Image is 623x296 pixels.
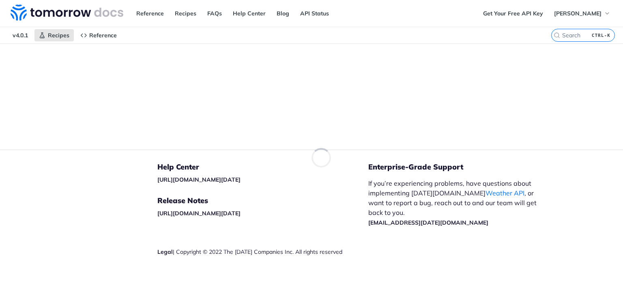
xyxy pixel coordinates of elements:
[11,4,123,21] img: Tomorrow.io Weather API Docs
[486,189,524,197] a: Weather API
[132,7,168,19] a: Reference
[203,7,226,19] a: FAQs
[479,7,548,19] a: Get Your Free API Key
[34,29,74,41] a: Recipes
[157,248,173,255] a: Legal
[368,162,558,172] h5: Enterprise-Grade Support
[368,178,545,227] p: If you’re experiencing problems, have questions about implementing [DATE][DOMAIN_NAME] , or want ...
[554,32,560,39] svg: Search
[157,210,241,217] a: [URL][DOMAIN_NAME][DATE]
[89,32,117,39] span: Reference
[48,32,69,39] span: Recipes
[228,7,270,19] a: Help Center
[170,7,201,19] a: Recipes
[550,7,615,19] button: [PERSON_NAME]
[76,29,121,41] a: Reference
[368,219,488,226] a: [EMAIL_ADDRESS][DATE][DOMAIN_NAME]
[296,7,333,19] a: API Status
[157,162,368,172] h5: Help Center
[157,248,368,256] div: | Copyright © 2022 The [DATE] Companies Inc. All rights reserved
[590,31,612,39] kbd: CTRL-K
[272,7,294,19] a: Blog
[157,196,368,206] h5: Release Notes
[8,29,32,41] span: v4.0.1
[157,176,241,183] a: [URL][DOMAIN_NAME][DATE]
[554,10,602,17] span: [PERSON_NAME]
